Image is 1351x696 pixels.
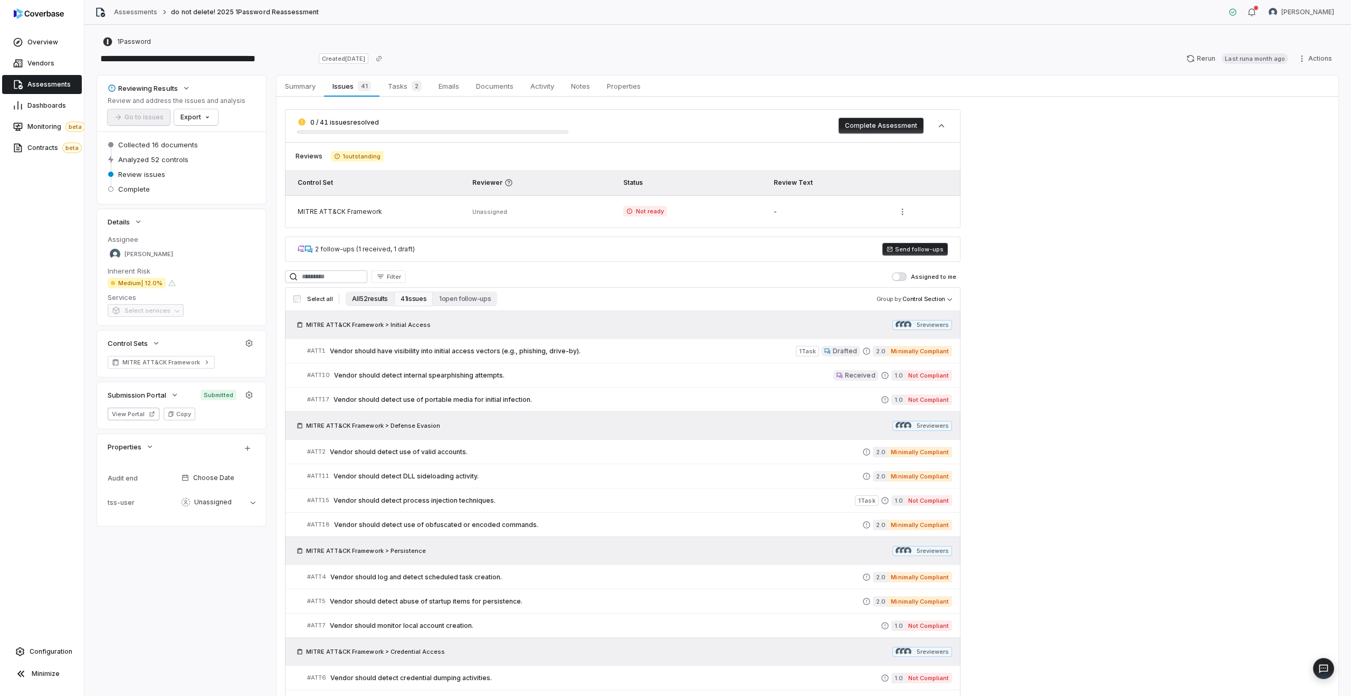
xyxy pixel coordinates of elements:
[306,547,426,555] span: MITRE ATT&CK Framework > Persistence
[118,170,165,179] span: Review issues
[307,488,952,512] a: #ATT15Vendor should detect process injection techniques.1Task1.0Not Compliant
[307,371,330,379] span: # ATT10
[164,408,195,420] button: Copy
[330,597,862,606] span: Vendor should detect abuse of startup items for persistence.
[330,622,881,630] span: Vendor should monitor local account creation.
[108,97,245,105] p: Review and address the issues and analysis
[307,513,952,537] a: #ATT18Vendor should detect use of obfuscated or encoded commands.2.0Minimally Compliant
[472,178,611,187] span: Reviewer
[369,49,388,68] button: Copy link
[171,8,319,16] span: do not delete! 2025 1Password Reassessment
[891,394,905,405] span: 1.0
[896,648,903,655] img: David Gold avatar
[1269,8,1277,16] img: Lili Jiang avatar
[315,245,415,253] div: 2 follow-ups (1 received, 1 draft)
[174,109,218,125] button: Export
[30,647,72,656] span: Configuration
[307,565,952,589] a: #ATT4Vendor should log and detect scheduled task creation.2.0Minimally Compliant
[2,117,82,136] a: Monitoringbeta
[330,448,862,456] span: Vendor should detect use of valid accounts.
[293,295,301,303] input: Select all
[114,8,157,16] a: Assessments
[839,118,924,134] button: Complete Assessment
[873,346,888,356] span: 2.0
[108,474,177,482] div: Audit end
[108,278,166,288] span: Medium | 12.0%
[900,321,907,328] img: Darwin Alvarez avatar
[873,572,888,582] span: 2.0
[472,208,507,215] span: Unassigned
[194,498,232,506] span: Unassigned
[334,396,881,404] span: Vendor should detect use of portable media for initial infection.
[319,53,368,64] span: Created [DATE]
[307,496,329,504] span: # ATT15
[307,388,952,411] a: #ATT17Vendor should detect use of portable media for initial infection.1.0Not Compliant
[307,464,952,488] a: #ATT11Vendor should detect DLL sideloading activity.2.0Minimally Compliant
[873,596,888,607] span: 2.0
[104,385,182,405] button: Submission Portal
[873,471,888,482] span: 2.0
[892,272,907,281] button: Assigned to me
[296,152,322,161] span: Reviews
[412,81,422,91] span: 2
[888,596,952,607] span: Minimally Compliant
[281,79,320,93] span: Summary
[65,121,85,132] span: beta
[372,270,406,283] button: Filter
[122,358,200,366] span: MITRE ATT&CK Framework
[108,499,177,506] div: tss-user
[334,472,862,481] span: Vendor should detect DLL sideloading activity.
[917,547,949,555] span: 5 reviewer s
[2,33,82,52] a: Overview
[307,440,952,464] a: #ATT2Vendor should detect use of valid accounts.2.0Minimally Compliant
[118,184,150,194] span: Complete
[32,670,60,678] span: Minimize
[62,143,82,153] span: beta
[905,495,952,506] span: Not Compliant
[917,422,949,430] span: 5 reviewer s
[905,673,952,683] span: Not Compliant
[307,521,330,529] span: # ATT18
[108,338,148,348] span: Control Sets
[434,79,463,93] span: Emails
[1180,51,1295,67] button: RerunLast runa month ago
[108,293,255,302] dt: Services
[27,121,85,132] span: Monitoring
[14,8,64,19] img: logo-D7KZi-bG.svg
[298,178,333,186] span: Control Set
[900,547,907,554] img: Darwin Alvarez avatar
[27,59,54,68] span: Vendors
[104,437,157,456] button: Properties
[307,573,326,581] span: # ATT4
[330,674,881,682] span: Vendor should detect credential dumping activities.
[904,422,911,429] img: Danny Higdon avatar
[888,447,952,457] span: Minimally Compliant
[891,673,905,683] span: 1.0
[306,321,431,329] span: MITRE ATT&CK Framework > Initial Access
[917,648,949,656] span: 5 reviewer s
[2,54,82,73] a: Vendors
[1262,4,1340,20] button: Lili Jiang avatar[PERSON_NAME]
[387,273,401,281] span: Filter
[307,347,326,355] span: # ATT1
[905,370,952,381] span: Not Compliant
[896,422,903,429] img: David Gold avatar
[307,448,326,456] span: # ATT2
[891,495,905,506] span: 1.0
[891,370,905,381] span: 1.0
[433,291,497,306] button: 1 open follow-ups
[306,647,445,656] span: MITRE ATT&CK Framework > Credential Access
[27,101,66,110] span: Dashboards
[118,140,198,149] span: Collected 16 documents
[896,547,903,554] img: David Gold avatar
[904,547,911,554] img: Danny Higdon avatar
[334,521,862,529] span: Vendor should detect use of obfuscated or encoded commands.
[888,520,952,530] span: Minimally Compliant
[27,38,58,46] span: Overview
[346,291,394,306] button: All 52 results
[307,472,329,480] span: # ATT11
[905,620,952,631] span: Not Compliant
[623,178,643,186] span: Status
[833,347,857,355] span: Drafted
[1222,53,1288,64] span: Last run a month ago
